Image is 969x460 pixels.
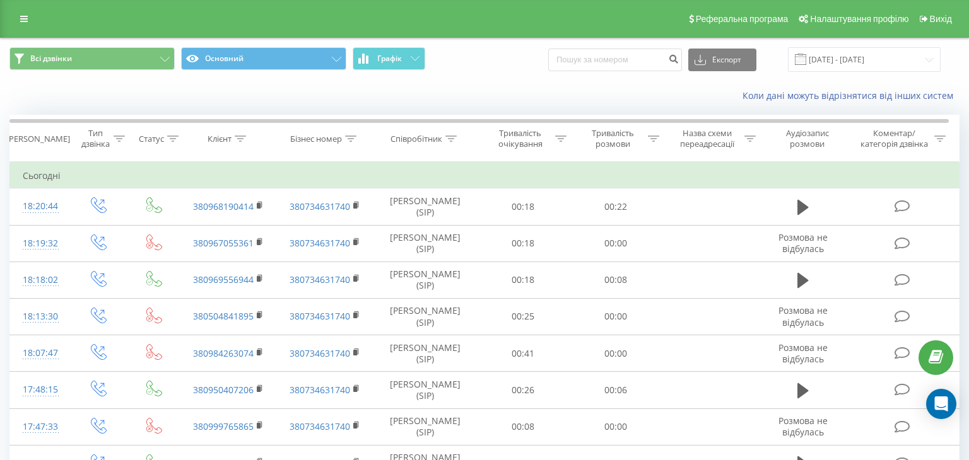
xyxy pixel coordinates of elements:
[548,49,682,71] input: Пошук за номером
[193,347,254,359] a: 380984263074
[80,128,110,149] div: Тип дзвінка
[23,231,57,256] div: 18:19:32
[290,273,350,285] a: 380734631740
[23,415,57,439] div: 17:47:33
[477,225,570,262] td: 00:18
[290,347,350,359] a: 380734631740
[778,304,828,328] span: Розмова не відбулась
[208,134,232,144] div: Клієнт
[193,273,254,285] a: 380969556944
[570,225,662,262] td: 00:00
[570,408,662,445] td: 00:00
[477,262,570,298] td: 00:18
[570,188,662,225] td: 00:22
[688,49,756,71] button: Експорт
[377,54,402,63] span: Графік
[23,304,57,329] div: 18:13:30
[193,237,254,249] a: 380967055361
[373,262,477,298] td: [PERSON_NAME] (SIP)
[290,134,342,144] div: Бізнес номер
[477,188,570,225] td: 00:18
[674,128,741,149] div: Назва схеми переадресації
[10,163,960,188] td: Сьогодні
[570,372,662,408] td: 00:06
[743,89,960,101] a: Коли дані можуть відрізнятися вiд інших систем
[23,194,57,219] div: 18:20:44
[926,389,956,419] div: Open Intercom Messenger
[373,225,477,262] td: [PERSON_NAME] (SIP)
[9,47,175,70] button: Всі дзвінки
[193,420,254,432] a: 380999765865
[373,298,477,335] td: [PERSON_NAME] (SIP)
[810,14,908,24] span: Налаштування профілю
[23,377,57,402] div: 17:48:15
[290,420,350,432] a: 380734631740
[373,408,477,445] td: [PERSON_NAME] (SIP)
[570,298,662,335] td: 00:00
[857,128,931,149] div: Коментар/категорія дзвінка
[930,14,952,24] span: Вихід
[770,128,845,149] div: Аудіозапис розмови
[6,134,70,144] div: [PERSON_NAME]
[290,384,350,396] a: 380734631740
[570,335,662,372] td: 00:00
[477,335,570,372] td: 00:41
[373,335,477,372] td: [PERSON_NAME] (SIP)
[488,128,552,149] div: Тривалість очікування
[193,310,254,322] a: 380504841895
[477,408,570,445] td: 00:08
[778,231,828,255] span: Розмова не відбулась
[353,47,425,70] button: Графік
[391,134,442,144] div: Співробітник
[181,47,346,70] button: Основний
[373,372,477,408] td: [PERSON_NAME] (SIP)
[193,200,254,212] a: 380968190414
[30,54,72,64] span: Всі дзвінки
[581,128,645,149] div: Тривалість розмови
[23,341,57,365] div: 18:07:47
[290,310,350,322] a: 380734631740
[696,14,789,24] span: Реферальна програма
[139,134,164,144] div: Статус
[778,415,828,438] span: Розмова не відбулась
[373,188,477,225] td: [PERSON_NAME] (SIP)
[477,298,570,335] td: 00:25
[290,200,350,212] a: 380734631740
[23,268,57,292] div: 18:18:02
[193,384,254,396] a: 380950407206
[570,262,662,298] td: 00:08
[290,237,350,249] a: 380734631740
[477,372,570,408] td: 00:26
[778,342,828,365] span: Розмова не відбулась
